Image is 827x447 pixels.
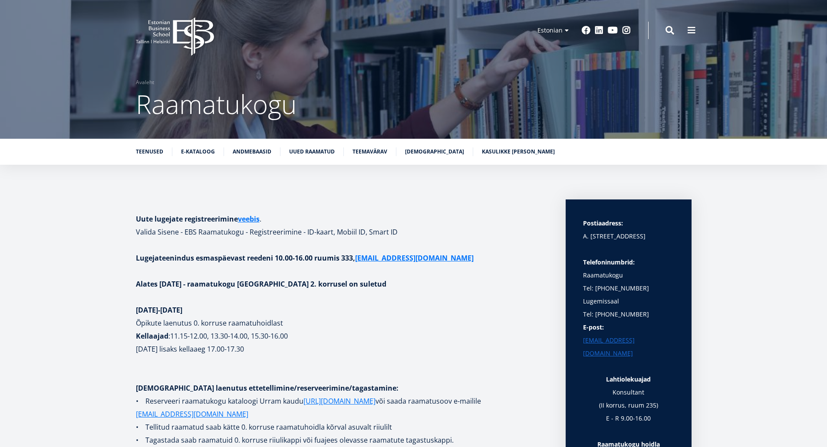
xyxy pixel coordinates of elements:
[583,219,623,227] strong: Postiaadress:
[181,147,215,156] a: E-kataloog
[583,323,604,331] strong: E-post:
[595,26,603,35] a: Linkedin
[136,434,548,447] p: • Tagastada saab raamatuid 0. korruse riiulikappi või fuajees olevasse raamatute tagastuskappi.
[583,256,674,282] p: Raamatukogu
[136,408,248,421] a: [EMAIL_ADDRESS][DOMAIN_NAME]
[405,147,464,156] a: [DEMOGRAPHIC_DATA]
[583,334,674,360] a: [EMAIL_ADDRESS][DOMAIN_NAME]
[622,26,631,35] a: Instagram
[136,318,283,328] b: Õpikute laenutus 0. korruse raamatuhoidlast
[136,214,260,224] strong: Uute lugejate registreerimine
[136,383,399,393] strong: [DEMOGRAPHIC_DATA] laenutus ettetellimine/reserveerimine/tagastamine:
[583,230,674,243] p: A. [STREET_ADDRESS]
[136,279,386,289] strong: Alates [DATE] - raamatukogu [GEOGRAPHIC_DATA] 2. korrusel on suletud
[608,26,618,35] a: Youtube
[136,316,548,356] p: :
[353,147,387,156] a: Teemavärav
[583,282,674,308] p: Tel: [PHONE_NUMBER] Lugemissaal
[582,26,590,35] a: Facebook
[606,375,651,383] strong: Lahtiolekuajad
[136,421,548,434] p: • Tellitud raamatud saab kätte 0. korruse raamatuhoidla kõrval asuvalt riiulilt
[238,212,260,225] a: veebis
[136,212,548,238] h1: . Valida Sisene - EBS Raamatukogu - Registreerimine - ID-kaart, Mobiil ID, Smart ID
[136,78,154,87] a: Avaleht
[136,395,548,421] p: • Reserveeri raamatukogu kataloogi Urram kaudu või saada raamatusoov e-mailile
[355,251,474,264] a: [EMAIL_ADDRESS][DOMAIN_NAME]
[136,86,297,122] span: Raamatukogu
[583,258,635,266] strong: Telefoninumbrid:
[303,395,376,408] a: [URL][DOMAIN_NAME]
[136,253,474,263] strong: Lugejateenindus esmaspäevast reedeni 10.00-16.00 ruumis 333,
[136,331,288,354] b: 11.15-12.00, 13.30-14.00, 15.30-16.00 [DATE] lisaks kellaaeg 17.00-17.30
[583,386,674,438] p: Konsultant (II korrus, ruum 235) E - R 9.00-16.00
[136,147,163,156] a: Teenused
[136,305,182,315] strong: [DATE]-[DATE]
[136,331,168,341] strong: Kellaajad
[482,147,555,156] a: Kasulikke [PERSON_NAME]
[233,147,271,156] a: Andmebaasid
[583,308,674,321] p: Tel: [PHONE_NUMBER]
[289,147,335,156] a: Uued raamatud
